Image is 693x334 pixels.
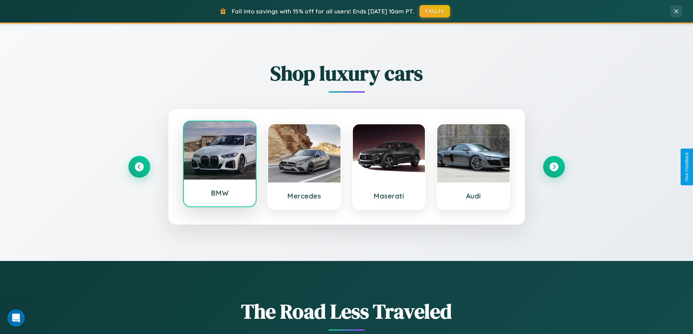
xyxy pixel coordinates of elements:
[232,8,414,15] span: Fall into savings with 15% off for all users! Ends [DATE] 10am PT.
[684,152,689,182] div: Give Feedback
[360,192,418,200] h3: Maserati
[445,192,502,200] h3: Audi
[128,297,565,325] h1: The Road Less Traveled
[275,192,333,200] h3: Mercedes
[7,309,25,327] iframe: Intercom live chat
[128,59,565,87] h2: Shop luxury cars
[419,5,450,17] button: FALL15
[191,189,249,197] h3: BMW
